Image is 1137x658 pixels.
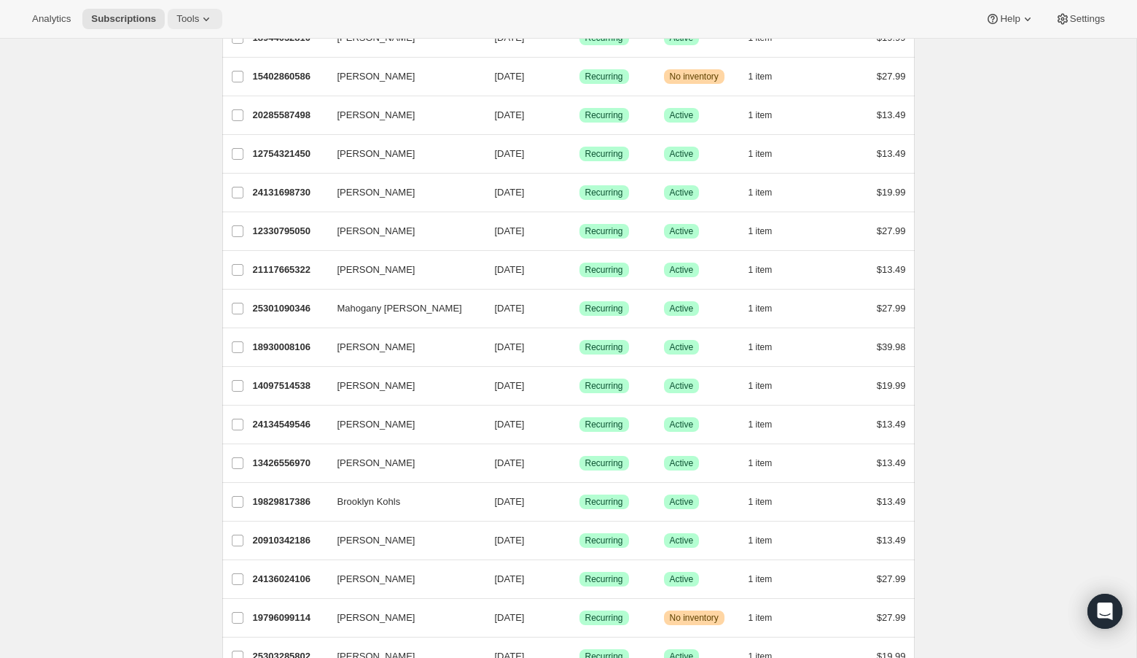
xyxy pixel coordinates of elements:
div: 24131698730[PERSON_NAME][DATE]SuccessRecurringSuccessActive1 item$19.99 [253,182,906,203]
p: 21117665322 [253,263,326,277]
span: Recurring [585,303,623,314]
span: [DATE] [495,187,525,198]
button: [PERSON_NAME] [329,336,474,359]
span: [PERSON_NAME] [337,185,415,200]
span: Active [670,419,694,430]
span: Recurring [585,380,623,392]
span: $27.99 [877,573,906,584]
span: Active [670,380,694,392]
button: Brooklyn Kohls [329,490,474,514]
span: $13.49 [877,264,906,275]
span: $39.98 [877,341,906,352]
span: Help [1000,13,1020,25]
span: $13.49 [877,496,906,507]
div: 12330795050[PERSON_NAME][DATE]SuccessRecurringSuccessActive1 item$27.99 [253,221,906,241]
span: [PERSON_NAME] [337,147,415,161]
span: 1 item [749,225,773,237]
button: [PERSON_NAME] [329,258,474,282]
div: 21117665322[PERSON_NAME][DATE]SuccessRecurringSuccessActive1 item$13.49 [253,260,906,280]
div: 14097514538[PERSON_NAME][DATE]SuccessRecurringSuccessActive1 item$19.99 [253,376,906,396]
span: Tools [176,13,199,25]
button: Settings [1047,9,1114,29]
button: 1 item [749,182,789,203]
span: [PERSON_NAME] [337,108,415,123]
button: 1 item [749,453,789,473]
button: [PERSON_NAME] [329,374,474,398]
span: Recurring [585,419,623,430]
span: [DATE] [495,612,525,623]
span: $13.49 [877,148,906,159]
button: 1 item [749,66,789,87]
div: 19829817386Brooklyn Kohls[DATE]SuccessRecurringSuccessActive1 item$13.49 [253,492,906,512]
span: Recurring [585,225,623,237]
span: Recurring [585,612,623,624]
span: [PERSON_NAME] [337,456,415,471]
button: 1 item [749,376,789,396]
span: $13.49 [877,457,906,468]
div: Open Intercom Messenger [1087,594,1122,629]
span: [PERSON_NAME] [337,572,415,587]
span: 1 item [749,303,773,314]
span: [DATE] [495,341,525,352]
span: 1 item [749,457,773,469]
span: Recurring [585,535,623,546]
p: 20910342186 [253,533,326,548]
button: [PERSON_NAME] [329,606,474,630]
div: 15402860586[PERSON_NAME][DATE]SuccessRecurringWarningNo inventory1 item$27.99 [253,66,906,87]
button: Subscriptions [82,9,165,29]
span: [DATE] [495,535,525,546]
span: $27.99 [877,71,906,82]
div: 20910342186[PERSON_NAME][DATE]SuccessRecurringSuccessActive1 item$13.49 [253,530,906,551]
span: 1 item [749,264,773,276]
button: 1 item [749,105,789,125]
button: [PERSON_NAME] [329,568,474,591]
span: Active [670,496,694,508]
span: [PERSON_NAME] [337,379,415,393]
button: Tools [168,9,222,29]
p: 20285587498 [253,108,326,123]
div: 18930008106[PERSON_NAME][DATE]SuccessRecurringSuccessActive1 item$39.98 [253,337,906,357]
span: 1 item [749,187,773,198]
span: Recurring [585,264,623,276]
p: 25301090346 [253,301,326,316]
span: [DATE] [495,264,525,275]
button: [PERSON_NAME] [329,142,474,166]
span: 1 item [749,496,773,508]
span: Analytics [32,13,71,25]
span: Active [670,341,694,353]
span: Recurring [585,71,623,82]
button: Mahogany [PERSON_NAME] [329,297,474,320]
span: Active [670,148,694,160]
span: [DATE] [495,225,525,236]
span: Recurring [585,109,623,121]
button: 1 item [749,492,789,512]
span: $27.99 [877,225,906,236]
span: [DATE] [495,380,525,391]
span: Settings [1070,13,1105,25]
button: 1 item [749,144,789,164]
button: [PERSON_NAME] [329,181,474,204]
div: 12754321450[PERSON_NAME][DATE]SuccessRecurringSuccessActive1 item$13.49 [253,144,906,164]
span: Recurring [585,341,623,353]
span: 1 item [749,71,773,82]
span: 1 item [749,148,773,160]
div: 13426556970[PERSON_NAME][DATE]SuccessRecurringSuccessActive1 item$13.49 [253,453,906,473]
span: [DATE] [495,419,525,430]
span: Active [670,535,694,546]
span: Recurring [585,187,623,198]
span: Subscriptions [91,13,156,25]
span: [PERSON_NAME] [337,69,415,84]
span: Active [670,264,694,276]
button: [PERSON_NAME] [329,529,474,552]
button: Help [977,9,1043,29]
span: Recurring [585,573,623,585]
p: 13426556970 [253,456,326,471]
span: [PERSON_NAME] [337,611,415,625]
p: 18930008106 [253,340,326,355]
span: 1 item [749,612,773,624]
span: Brooklyn Kohls [337,495,401,509]
div: 25301090346Mahogany [PERSON_NAME][DATE]SuccessRecurringSuccessActive1 item$27.99 [253,298,906,319]
button: 1 item [749,608,789,628]
span: 1 item [749,380,773,392]
button: [PERSON_NAME] [329,65,474,88]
